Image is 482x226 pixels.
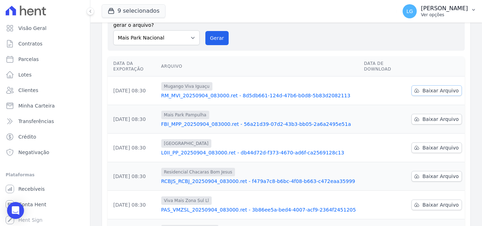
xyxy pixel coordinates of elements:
[3,68,87,82] a: Lotes
[6,171,84,179] div: Plataformas
[422,201,459,208] span: Baixar Arquivo
[411,85,462,96] a: Baixar Arquivo
[18,56,39,63] span: Parcelas
[18,149,49,156] span: Negativação
[3,21,87,35] a: Visão Geral
[18,201,46,208] span: Conta Hent
[18,102,55,109] span: Minha Carteira
[161,206,359,213] a: PAS_VMZSL_20250904_083000.ret - 3b86ee5a-bed4-4007-acf9-2364f2451205
[161,92,359,99] a: RM_MVI_20250904_083000.ret - 8d5db661-124d-47b6-b0d8-5b83d2082113
[161,196,212,205] span: Viva Mais Zona Sul Ll
[161,111,209,119] span: Mais Park Pampulha
[3,99,87,113] a: Minha Carteira
[108,56,158,77] th: Data da Exportação
[411,114,462,124] a: Baixar Arquivo
[406,9,413,14] span: LG
[18,71,32,78] span: Lotes
[3,130,87,144] a: Crédito
[3,114,87,128] a: Transferências
[422,144,459,151] span: Baixar Arquivo
[205,31,229,45] button: Gerar
[397,1,482,21] button: LG [PERSON_NAME] Ver opções
[411,200,462,210] a: Baixar Arquivo
[18,25,47,32] span: Visão Geral
[108,134,158,162] td: [DATE] 08:30
[161,82,212,91] span: Mugango Viva Iguaçu
[3,37,87,51] a: Contratos
[158,56,361,77] th: Arquivo
[421,5,468,12] p: [PERSON_NAME]
[18,118,54,125] span: Transferências
[411,171,462,182] a: Baixar Arquivo
[422,87,459,94] span: Baixar Arquivo
[18,40,42,47] span: Contratos
[3,145,87,159] a: Negativação
[7,202,24,219] div: Open Intercom Messenger
[422,173,459,180] span: Baixar Arquivo
[361,56,409,77] th: Data de Download
[108,191,158,219] td: [DATE] 08:30
[421,12,468,18] p: Ver opções
[161,139,211,148] span: [GEOGRAPHIC_DATA]
[161,178,359,185] a: RCBJS_RCBJ_20250904_083000.ret - f479a7c8-b6bc-4f08-b663-c472eaa35999
[18,133,36,140] span: Crédito
[3,197,87,212] a: Conta Hent
[108,162,158,191] td: [DATE] 08:30
[102,4,165,18] button: 9 selecionados
[161,168,235,176] span: Residencial Chacaras Bom Jesus
[422,116,459,123] span: Baixar Arquivo
[161,121,359,128] a: FBI_MPP_20250904_083000.ret - 56a21d39-07d2-43b3-bb05-2a6a2495e51a
[411,142,462,153] a: Baixar Arquivo
[18,87,38,94] span: Clientes
[161,149,359,156] a: L0II_PP_20250904_083000.ret - db44d72d-f373-4670-ad6f-ca2569128c13
[108,77,158,105] td: [DATE] 08:30
[3,182,87,196] a: Recebíveis
[18,185,45,193] span: Recebíveis
[3,52,87,66] a: Parcelas
[108,105,158,134] td: [DATE] 08:30
[3,83,87,97] a: Clientes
